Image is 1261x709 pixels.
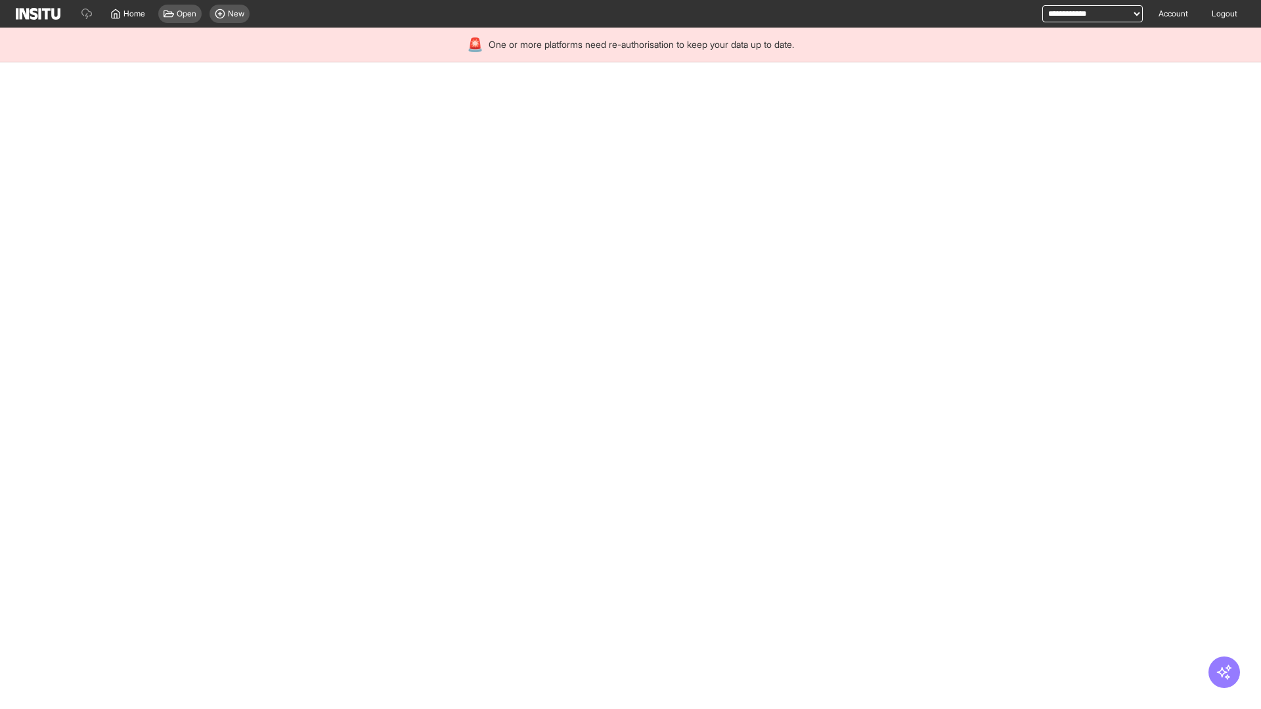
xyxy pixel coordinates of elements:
[467,35,483,54] div: 🚨
[489,38,794,51] span: One or more platforms need re-authorisation to keep your data up to date.
[123,9,145,19] span: Home
[16,8,60,20] img: Logo
[228,9,244,19] span: New
[177,9,196,19] span: Open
